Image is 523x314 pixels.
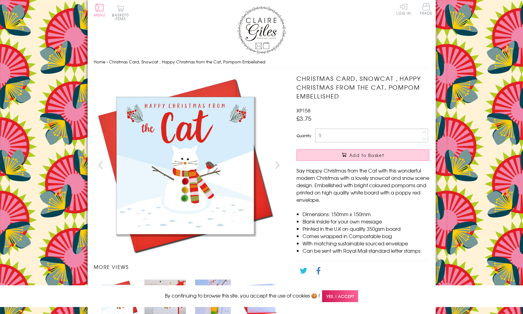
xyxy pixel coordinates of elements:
[109,59,265,65] span: Christmas Card, Snowcat , Happy Christmas from the Cat, Pompom Embellished
[303,240,429,247] li: With matching sustainable sourced envelope
[237,6,286,54] img: Claire Giles Greetings Cards
[93,74,277,257] img: Christmas Card, Snowcat , Happy Christmas from the Cat, Pompom Embellished
[284,74,467,257] img: Christmas Card, Snowcat , Happy Christmas from the Cat, Pompom Embellished
[302,284,361,291] a: Go back to the collection
[94,59,105,65] a: Home
[349,152,384,158] span: Add to Basket
[303,225,429,232] li: Printed in the U.K on quality 350gsm board
[322,290,358,302] span: Yes, I accept
[420,3,433,16] a: Trade
[420,3,433,15] span: Trade
[303,218,429,225] li: Blank inside for your own message
[271,158,284,172] button: next
[396,3,411,15] a: Log In
[94,4,106,17] button: Menu
[303,232,429,240] li: Comes wrapped in Compostable bag
[94,12,106,18] span: Menu
[303,247,429,254] li: Can be sent with Royal Mail standard letter stamps
[296,133,311,138] label: Quantity
[115,12,129,21] span: 0 items
[94,263,285,270] h3: More views
[94,56,430,68] nav: breadcrumbs
[94,158,107,172] button: prev
[296,114,311,123] span: £3.75
[296,107,311,114] span: XP158
[296,167,429,203] p: Say Happy Christmas from the Cat with this wonderful modern Christmas with a lovely snowcat and s...
[296,74,429,100] h1: Christmas Card, Snowcat , Happy Christmas from the Cat, Pompom Embellished
[107,59,108,65] span: ›
[112,5,129,20] button: Basket0 items
[303,210,429,218] li: Dimensions: 150mm x 150mm
[296,149,429,161] button: Add to Basket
